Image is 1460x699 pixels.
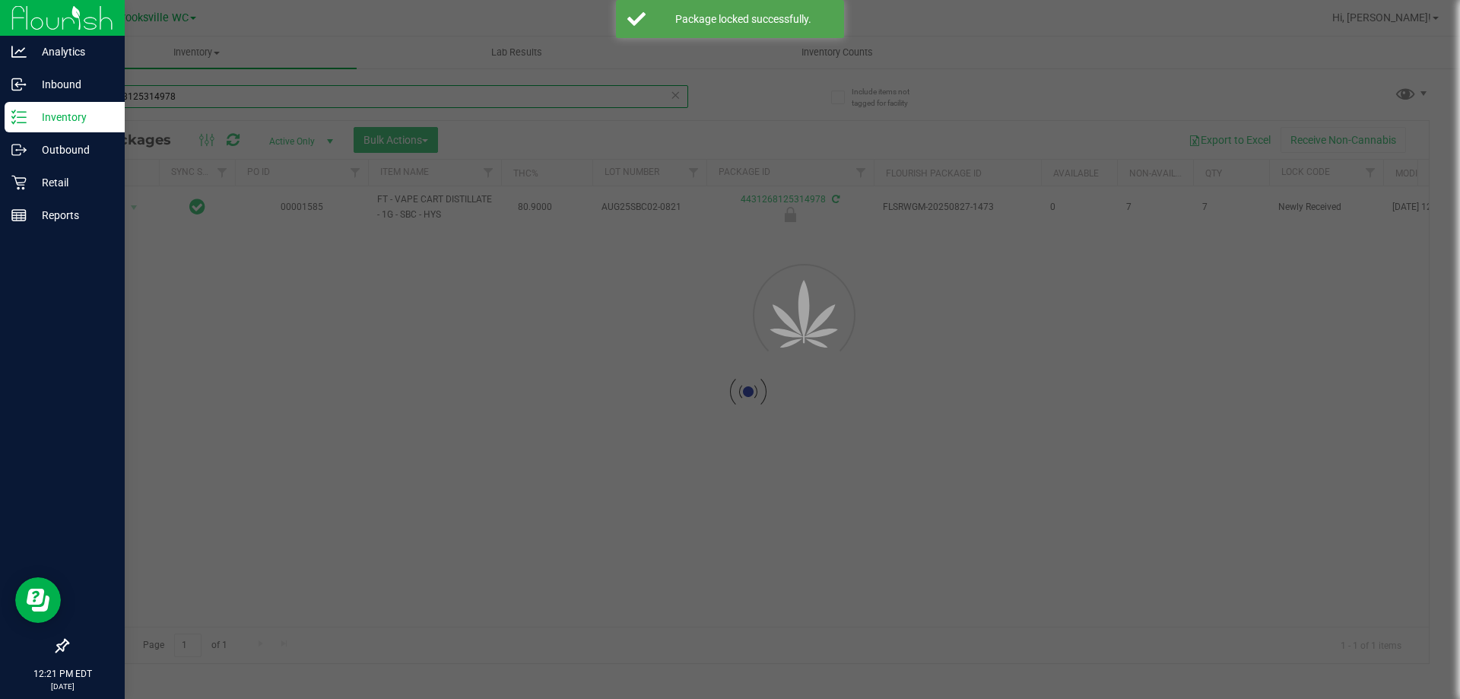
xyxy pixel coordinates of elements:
p: Retail [27,173,118,192]
p: Inventory [27,108,118,126]
inline-svg: Inbound [11,77,27,92]
inline-svg: Reports [11,208,27,223]
p: Analytics [27,43,118,61]
p: Inbound [27,75,118,94]
p: [DATE] [7,681,118,692]
iframe: Resource center [15,577,61,623]
inline-svg: Analytics [11,44,27,59]
inline-svg: Inventory [11,110,27,125]
div: Package locked successfully. [654,11,833,27]
p: 12:21 PM EDT [7,667,118,681]
inline-svg: Retail [11,175,27,190]
inline-svg: Outbound [11,142,27,157]
p: Reports [27,206,118,224]
p: Outbound [27,141,118,159]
